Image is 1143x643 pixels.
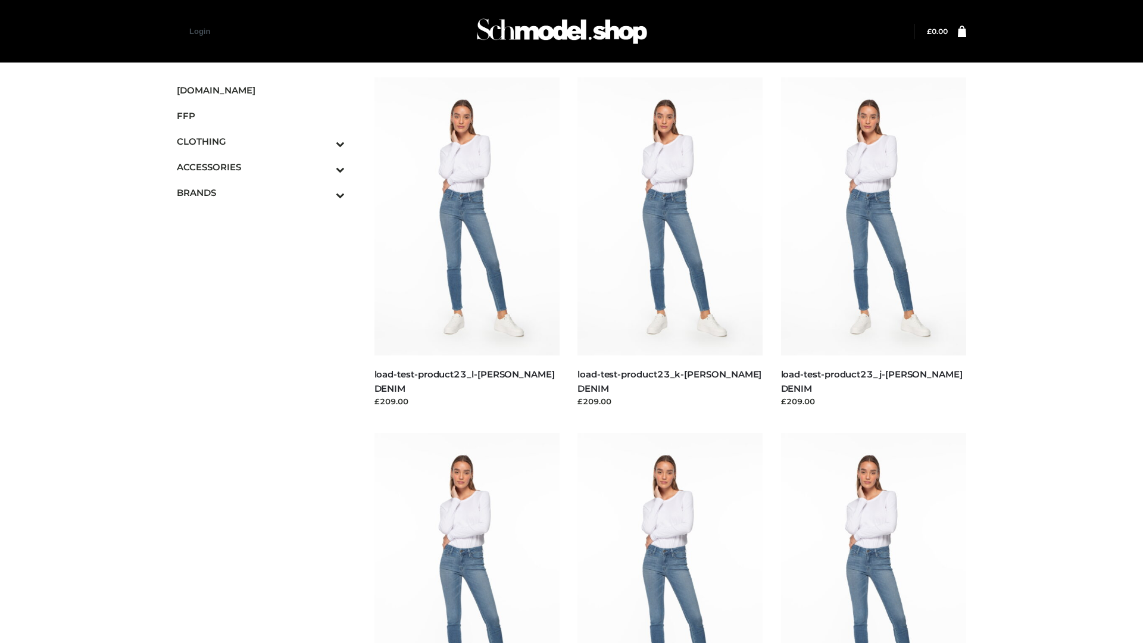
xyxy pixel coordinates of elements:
a: £0.00 [927,27,948,36]
a: load-test-product23_k-[PERSON_NAME] DENIM [577,369,761,394]
a: Login [189,27,210,36]
span: BRANDS [177,186,345,199]
bdi: 0.00 [927,27,948,36]
span: CLOTHING [177,135,345,148]
a: [DOMAIN_NAME] [177,77,345,103]
a: load-test-product23_l-[PERSON_NAME] DENIM [374,369,555,394]
img: Schmodel Admin 964 [473,8,651,55]
span: [DOMAIN_NAME] [177,83,345,97]
div: £209.00 [577,395,763,407]
div: £209.00 [374,395,560,407]
a: load-test-product23_j-[PERSON_NAME] DENIM [781,369,963,394]
span: FFP [177,109,345,123]
span: £ [927,27,932,36]
button: Toggle Submenu [303,154,345,180]
button: Toggle Submenu [303,180,345,205]
a: BRANDSToggle Submenu [177,180,345,205]
a: CLOTHINGToggle Submenu [177,129,345,154]
div: £209.00 [781,395,967,407]
span: ACCESSORIES [177,160,345,174]
a: ACCESSORIESToggle Submenu [177,154,345,180]
a: FFP [177,103,345,129]
button: Toggle Submenu [303,129,345,154]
